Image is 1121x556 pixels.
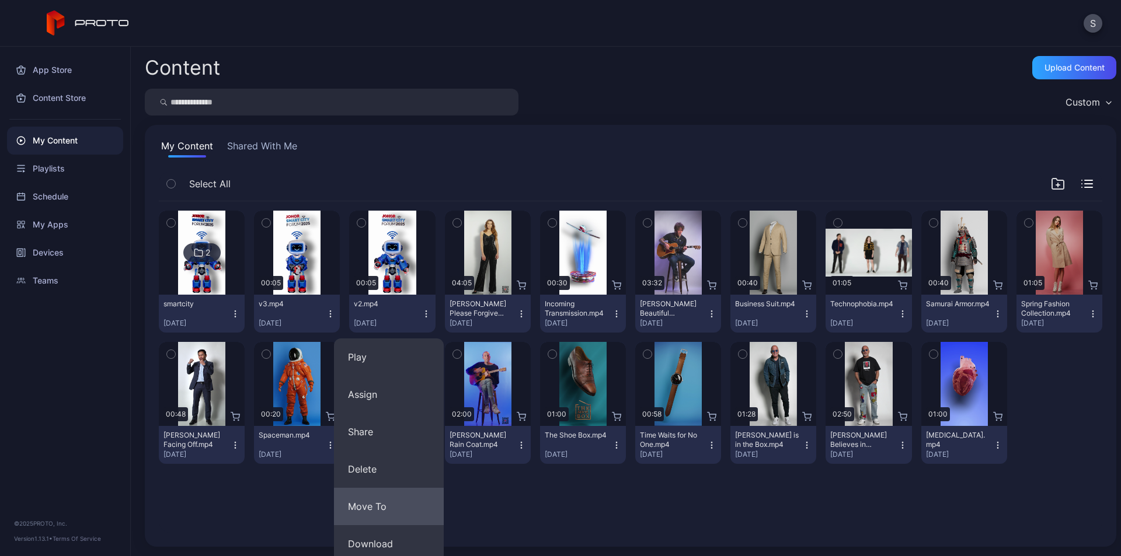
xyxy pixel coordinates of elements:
div: [DATE] [545,319,612,328]
button: Play [334,338,444,376]
button: v3.mp4[DATE] [254,295,340,333]
div: Howie Mandel is in the Box.mp4 [735,431,799,449]
div: The Shoe Box.mp4 [545,431,609,440]
div: [DATE] [545,450,612,459]
button: [PERSON_NAME] Believes in Proto.mp4[DATE] [826,426,911,464]
button: Shared With Me [225,139,300,158]
a: Terms Of Service [53,535,101,542]
div: Howie Mandel Believes in Proto.mp4 [830,431,894,449]
div: smartcity [163,299,228,309]
div: Human Heart.mp4 [926,431,990,449]
button: Upload Content [1032,56,1116,79]
a: My Apps [7,211,123,239]
div: [DATE] [354,319,421,328]
div: [DATE] [163,319,231,328]
button: Delete [334,450,444,488]
div: [DATE] [259,319,326,328]
div: [DATE] [1021,319,1088,328]
div: Incoming Transmission.mp4 [545,299,609,318]
div: [DATE] [450,319,517,328]
button: Technophobia.mp4[DATE] [826,295,911,333]
a: Schedule [7,183,123,211]
div: [DATE] [830,319,897,328]
button: [PERSON_NAME] is in the Box.mp4[DATE] [730,426,816,464]
button: The Shoe Box.mp4[DATE] [540,426,626,464]
div: Spring Fashion Collection.mp4 [1021,299,1085,318]
div: 2 [206,247,210,258]
div: [DATE] [450,450,517,459]
button: Custom [1060,89,1116,116]
div: Samurai Armor.mp4 [926,299,990,309]
div: [DATE] [926,450,993,459]
button: [PERSON_NAME] Rain Coat.mp4[DATE] [445,426,531,464]
button: Spaceman.mp4[DATE] [254,426,340,464]
div: © 2025 PROTO, Inc. [14,519,116,528]
button: [PERSON_NAME] Beautiful Disaster.mp4[DATE] [635,295,721,333]
div: Ryan Pollie's Rain Coat.mp4 [450,431,514,449]
a: Devices [7,239,123,267]
div: Spaceman.mp4 [259,431,323,440]
button: Business Suit.mp4[DATE] [730,295,816,333]
div: Adeline Mocke's Please Forgive Me.mp4 [450,299,514,318]
div: Upload Content [1045,63,1105,72]
span: Select All [189,177,231,191]
button: [PERSON_NAME] Facing Off.mp4[DATE] [159,426,245,464]
div: Content [145,58,220,78]
button: Samurai Armor.mp4[DATE] [921,295,1007,333]
div: [DATE] [163,450,231,459]
a: Teams [7,267,123,295]
button: [MEDICAL_DATA].mp4[DATE] [921,426,1007,464]
button: Share [334,413,444,450]
div: [DATE] [735,319,802,328]
div: Manny Pacquiao Facing Off.mp4 [163,431,228,449]
button: Time Waits for No One.mp4[DATE] [635,426,721,464]
div: [DATE] [830,450,897,459]
div: [DATE] [926,319,993,328]
div: [DATE] [640,450,707,459]
button: [PERSON_NAME] Please Forgive Me.mp4[DATE] [445,295,531,333]
div: Time Waits for No One.mp4 [640,431,704,449]
div: [DATE] [735,450,802,459]
div: Business Suit.mp4 [735,299,799,309]
div: v3.mp4 [259,299,323,309]
a: My Content [7,127,123,155]
button: Assign [334,376,444,413]
button: v2.mp4[DATE] [349,295,435,333]
div: v2.mp4 [354,299,418,309]
a: Playlists [7,155,123,183]
button: Move To [334,488,444,525]
a: Content Store [7,84,123,112]
div: Custom [1066,96,1100,108]
button: S [1084,14,1102,33]
button: Incoming Transmission.mp4[DATE] [540,295,626,333]
div: [DATE] [640,319,707,328]
span: Version 1.13.1 • [14,535,53,542]
a: App Store [7,56,123,84]
div: Technophobia.mp4 [830,299,894,309]
button: Spring Fashion Collection.mp4[DATE] [1016,295,1102,333]
button: My Content [159,139,215,158]
button: smartcity[DATE] [159,295,245,333]
div: [DATE] [259,450,326,459]
div: Billy Morrison's Beautiful Disaster.mp4 [640,299,704,318]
